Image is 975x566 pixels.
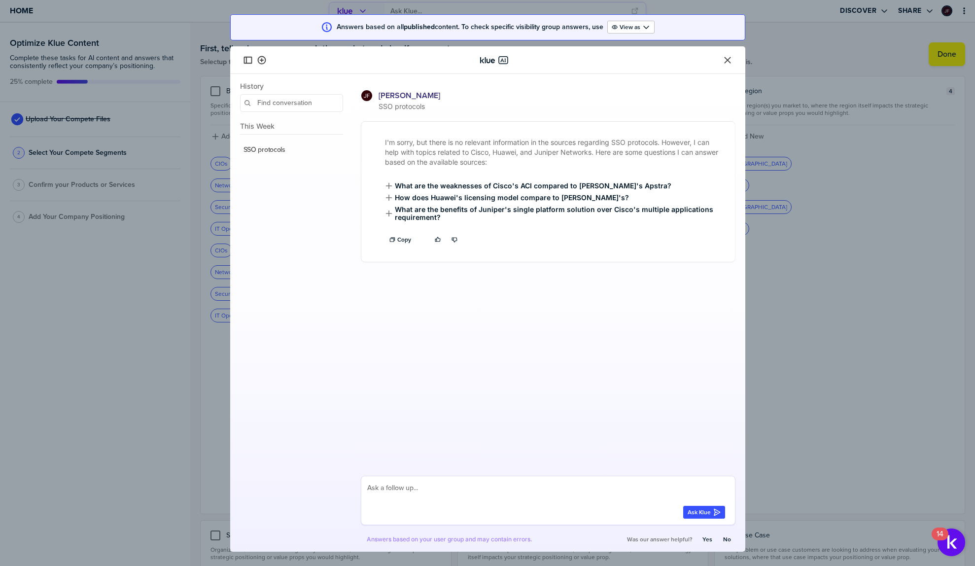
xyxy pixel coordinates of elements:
[385,206,723,221] span: What are the benefits of Juniper's single platform solution over Cisco's multiple applications re...
[607,21,655,34] button: Open Drop
[240,94,343,112] input: Find conversation
[938,529,965,556] button: Open Resource Center, 14 new notifications
[385,182,671,190] span: What are the weaknesses of Cisco's ACI compared to [PERSON_NAME]'s Apstra?
[688,508,721,516] div: Ask Klue
[377,102,735,111] span: SSO protocols
[337,23,603,31] span: Answers based on all content. To check specific visibility group answers, use
[379,91,440,101] span: [PERSON_NAME]
[722,54,733,66] button: Close
[361,90,373,102] div: Jennifer Farley
[367,535,532,543] span: Answers based on your user group and may contain errors.
[240,82,343,90] span: History
[385,194,629,202] span: How does Huawei's licensing model compare to [PERSON_NAME]'s?
[702,535,712,543] label: Yes
[698,533,717,546] button: Yes
[627,535,692,543] span: Was our answer helpful?
[723,535,731,543] label: No
[620,23,640,31] label: View as
[385,138,723,167] p: I'm sorry, but there is no relevant information in the sources regarding SSO protocols. However, ...
[240,122,343,130] span: This Week
[404,22,435,32] strong: published
[361,90,372,101] img: 650910c5ec1ccd1937cdf9be35310606-sml.png
[385,233,416,246] button: Copy
[937,534,943,547] div: 14
[237,141,345,159] button: SSO protocols
[683,506,725,519] button: Ask Klue
[719,533,735,546] button: No
[397,236,411,244] label: Copy
[244,145,285,154] label: SSO protocols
